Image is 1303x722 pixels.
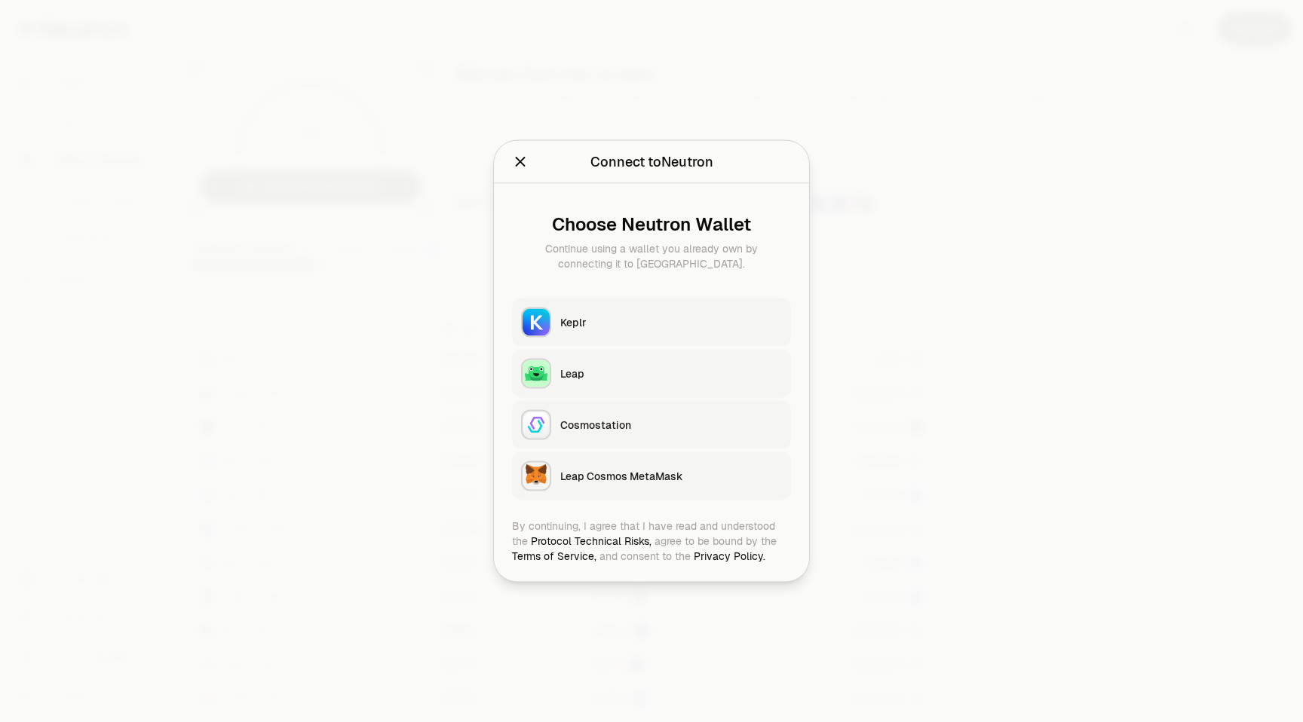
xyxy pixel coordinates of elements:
div: Leap Cosmos MetaMask [560,469,782,484]
div: Choose Neutron Wallet [524,214,779,235]
img: Leap Cosmos MetaMask [523,463,550,490]
button: Close [512,151,529,173]
a: Privacy Policy. [694,549,765,563]
div: By continuing, I agree that I have read and understood the agree to be bound by the and consent t... [512,519,791,564]
div: Keplr [560,315,782,330]
button: KeplrKeplr [512,298,791,347]
img: Leap [523,360,550,387]
div: Cosmostation [560,418,782,433]
a: Terms of Service, [512,549,596,563]
a: Protocol Technical Risks, [531,534,651,548]
div: Connect to Neutron [590,151,713,173]
div: Continue using a wallet you already own by connecting it to [GEOGRAPHIC_DATA]. [524,241,779,271]
img: Cosmostation [523,411,550,439]
button: LeapLeap [512,350,791,398]
button: CosmostationCosmostation [512,401,791,449]
div: Leap [560,366,782,381]
img: Keplr [523,309,550,336]
button: Leap Cosmos MetaMaskLeap Cosmos MetaMask [512,452,791,500]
